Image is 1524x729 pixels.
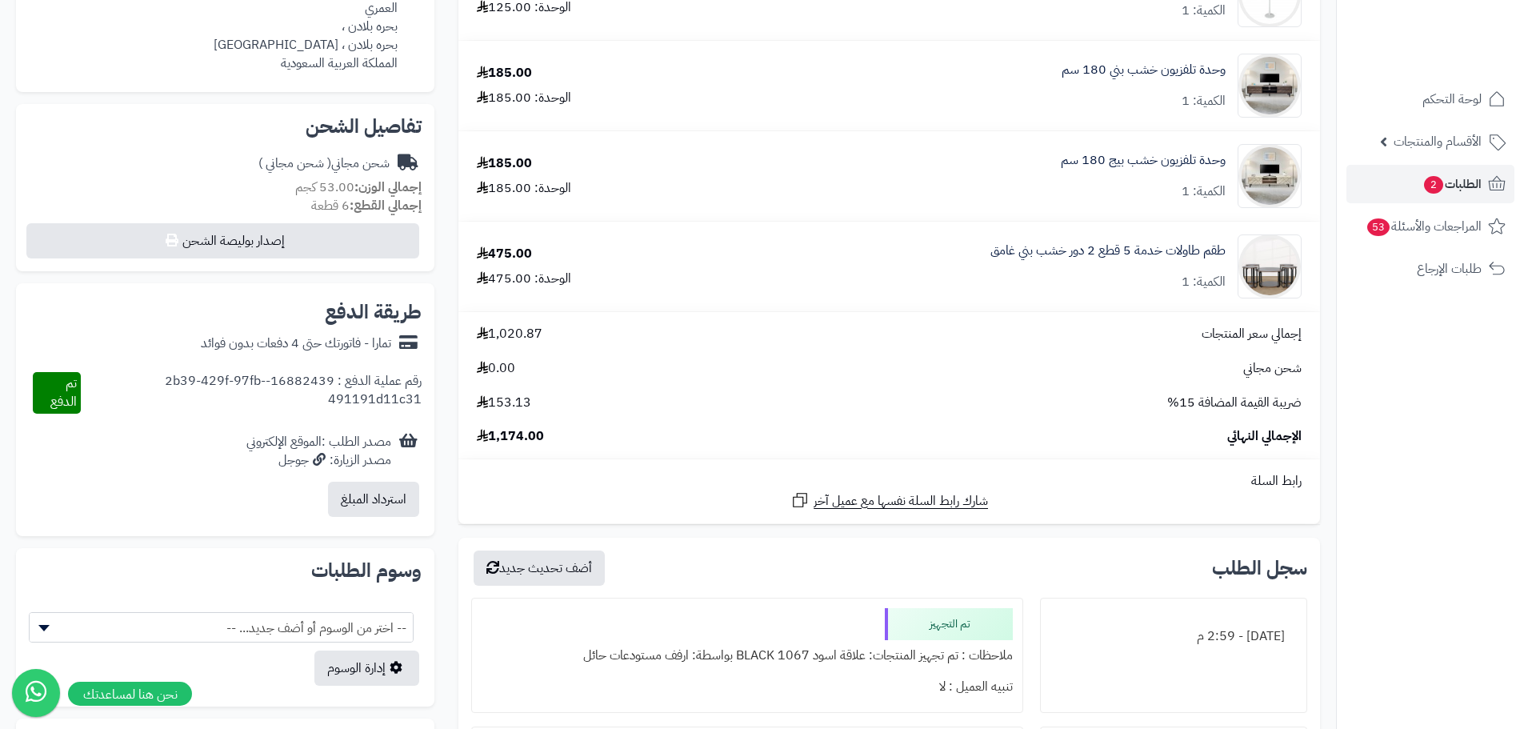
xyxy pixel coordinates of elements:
[482,671,1012,703] div: تنبيه العميل : لا
[1367,218,1390,236] span: 53
[1422,173,1482,195] span: الطلبات
[1366,215,1482,238] span: المراجعات والأسئلة
[1417,258,1482,280] span: طلبات الإرجاع
[477,270,571,288] div: الوحدة: 475.00
[1346,207,1514,246] a: المراجعات والأسئلة53
[325,302,422,322] h2: طريقة الدفع
[477,245,532,263] div: 475.00
[1202,325,1302,343] span: إجمالي سعر المنتجات
[1243,359,1302,378] span: شحن مجاني
[885,608,1013,640] div: تم التجهيز
[295,178,422,197] small: 53.00 كجم
[29,612,414,643] span: -- اختر من الوسوم أو أضف جديد... --
[314,651,419,686] a: إدارة الوسوم
[350,196,422,215] strong: إجمالي القطع:
[1182,2,1226,20] div: الكمية: 1
[1346,80,1514,118] a: لوحة التحكم
[1050,621,1297,652] div: [DATE] - 2:59 م
[790,491,988,511] a: شارك رابط السلة نفسها مع عميل آخر
[1062,61,1226,79] a: وحدة تلفزيون خشب بني 180 سم
[29,117,422,136] h2: تفاصيل الشحن
[26,223,419,258] button: إصدار بوليصة الشحن
[477,154,532,173] div: 185.00
[1167,394,1302,412] span: ضريبة القيمة المضافة 15%
[477,427,544,446] span: 1,174.00
[1182,273,1226,291] div: الكمية: 1
[477,394,531,412] span: 153.13
[990,242,1226,260] a: طقم طاولات خدمة 5 قطع 2 دور خشب بني غامق
[81,372,422,414] div: رقم عملية الدفع : 16882439-2b39-429f-97fb-491191d11c31
[1346,165,1514,203] a: الطلبات2
[30,613,413,643] span: -- اختر من الوسوم أو أضف جديد... --
[246,451,391,470] div: مصدر الزيارة: جوجل
[477,179,571,198] div: الوحدة: 185.00
[311,196,422,215] small: 6 قطعة
[477,359,515,378] span: 0.00
[29,561,422,580] h2: وسوم الطلبات
[474,551,605,586] button: أضف تحديث جديد
[814,492,988,511] span: شارك رابط السلة نفسها مع عميل آخر
[1424,176,1443,194] span: 2
[477,89,571,107] div: الوحدة: 185.00
[328,482,419,517] button: استرداد المبلغ
[1061,151,1226,170] a: وحدة تلفزيون خشب بيج 180 سم
[1346,250,1514,288] a: طلبات الإرجاع
[1227,427,1302,446] span: الإجمالي النهائي
[1182,92,1226,110] div: الكمية: 1
[1422,88,1482,110] span: لوحة التحكم
[1238,234,1301,298] img: 1754739259-1-90x90.jpg
[465,472,1314,491] div: رابط السلة
[477,325,542,343] span: 1,020.87
[1238,54,1301,118] img: 1750493842-220601011470-90x90.jpg
[246,433,391,470] div: مصدر الطلب :الموقع الإلكتروني
[477,64,532,82] div: 185.00
[1212,559,1307,578] h3: سجل الطلب
[354,178,422,197] strong: إجمالي الوزن:
[50,374,77,411] span: تم الدفع
[258,154,331,173] span: ( شحن مجاني )
[482,640,1012,671] div: ملاحظات : تم تجهيز المنتجات: علاقة اسود BLACK 1067 بواسطة: ارفف مستودعات حائل
[1394,130,1482,153] span: الأقسام والمنتجات
[1238,144,1301,208] img: 1750501109-220601011472-90x90.jpg
[258,154,390,173] div: شحن مجاني
[201,334,391,353] div: تمارا - فاتورتك حتى 4 دفعات بدون فوائد
[1182,182,1226,201] div: الكمية: 1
